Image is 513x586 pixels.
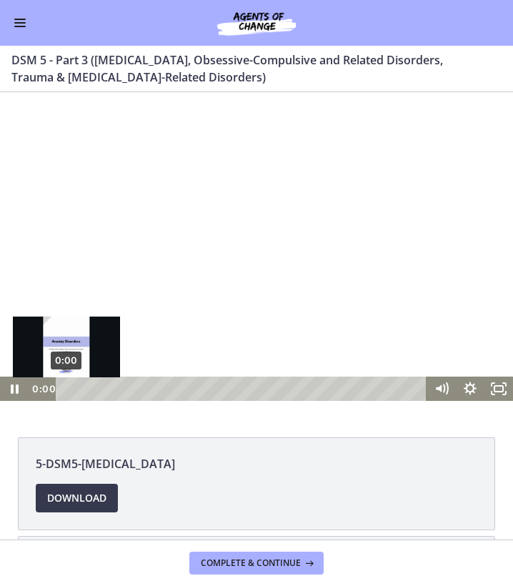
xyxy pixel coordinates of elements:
button: Enable menu [11,14,29,31]
div: Playbar [66,284,420,309]
a: Download [36,484,118,512]
h3: DSM 5 - Part 3 ([MEDICAL_DATA], Obsessive-Compulsive and Related Disorders, Trauma & [MEDICAL_DAT... [11,51,484,86]
img: Agents of Change Social Work Test Prep [185,9,328,37]
button: Fullscreen [484,284,513,309]
span: Download [47,490,106,507]
span: 5-DSM5-[MEDICAL_DATA] [36,455,477,472]
button: Show settings menu [456,284,484,309]
button: Mute [427,284,456,309]
span: Complete & continue [201,557,301,569]
button: Complete & continue [189,552,324,575]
